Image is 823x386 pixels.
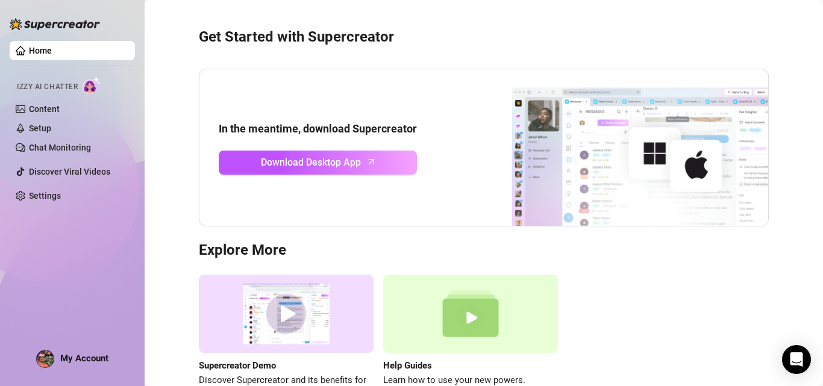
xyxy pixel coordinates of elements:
[37,350,54,367] img: ACg8ocL4W8Whz_5v8tVfE1a-inzjSKVbL7W1HZj3kyVhOs8jDxmeMw1j=s96-c
[365,155,378,169] span: arrow-up
[467,69,768,226] img: download app
[29,123,51,133] a: Setup
[199,241,769,260] h3: Explore More
[219,122,417,135] strong: In the meantime, download Supercreator
[261,155,361,170] span: Download Desktop App
[782,345,811,374] div: Open Intercom Messenger
[199,28,769,47] h3: Get Started with Supercreator
[29,143,91,152] a: Chat Monitoring
[29,191,61,201] a: Settings
[83,76,101,94] img: AI Chatter
[219,151,417,175] a: Download Desktop Apparrow-up
[17,81,78,93] span: Izzy AI Chatter
[199,360,276,371] strong: Supercreator Demo
[383,360,432,371] strong: Help Guides
[199,275,374,353] img: supercreator demo
[29,104,60,114] a: Content
[383,275,558,353] img: help guides
[29,46,52,55] a: Home
[10,18,100,30] img: logo-BBDzfeDw.svg
[60,353,108,364] span: My Account
[29,167,110,176] a: Discover Viral Videos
